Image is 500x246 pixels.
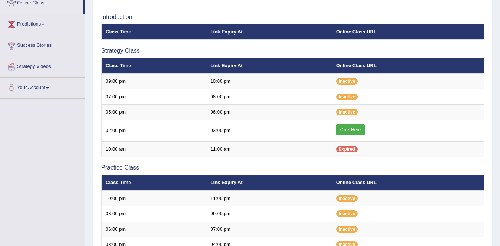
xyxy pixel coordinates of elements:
a: Click Here [336,124,365,135]
span: Inactive [336,226,358,233]
span: Inactive [336,78,358,85]
td: 11:00 am [206,141,332,157]
td: 08:00 pm [206,89,332,105]
td: 10:00 pm [206,73,332,89]
td: 06:00 pm [206,105,332,120]
h3: Practice Class [101,164,484,171]
td: 02:00 pm [102,120,206,141]
span: Expired [336,146,358,152]
td: 10:00 am [102,141,206,157]
th: Online Class URL [332,58,484,73]
th: Class Time [102,58,206,73]
th: Class Time [102,175,206,191]
td: 07:00 pm [102,89,206,105]
td: 07:00 pm [206,222,332,237]
td: 09:00 pm [102,73,206,89]
td: 09:00 pm [206,206,332,222]
th: Online Class URL [332,24,484,40]
th: Class Time [102,24,206,40]
th: Link Expiry At [206,24,332,40]
th: Link Expiry At [206,175,332,191]
span: Inactive [336,210,358,217]
span: Inactive [336,94,358,100]
td: 11:00 pm [206,191,332,206]
span: Inactive [336,195,358,202]
h3: Introduction [101,14,484,20]
a: Success Stories [0,35,85,54]
a: Your Account [0,78,85,96]
a: Predictions [0,14,85,33]
td: 05:00 pm [102,105,206,120]
span: Inactive [336,109,358,115]
td: 10:00 pm [102,191,206,206]
td: 06:00 pm [102,222,206,237]
td: 03:00 pm [206,120,332,141]
th: Link Expiry At [206,58,332,73]
a: Strategy Videos [0,56,85,75]
td: 08:00 pm [102,206,206,222]
th: Online Class URL [332,175,484,191]
h3: Strategy Class [101,47,484,54]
